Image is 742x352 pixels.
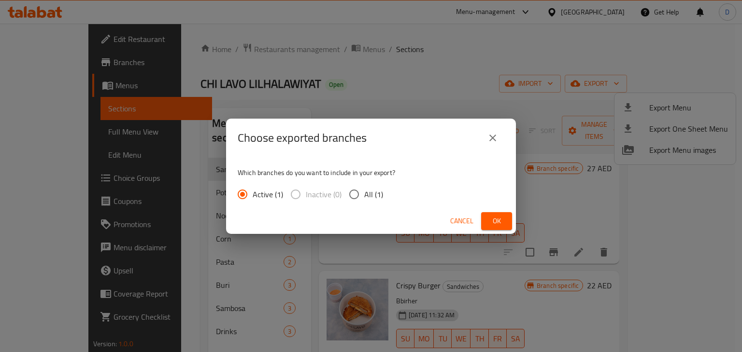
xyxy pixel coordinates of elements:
[253,189,283,200] span: Active (1)
[306,189,342,200] span: Inactive (0)
[238,130,367,146] h2: Choose exported branches
[364,189,383,200] span: All (1)
[481,212,512,230] button: Ok
[481,126,504,149] button: close
[446,212,477,230] button: Cancel
[238,168,504,177] p: Which branches do you want to include in your export?
[489,215,504,227] span: Ok
[450,215,473,227] span: Cancel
